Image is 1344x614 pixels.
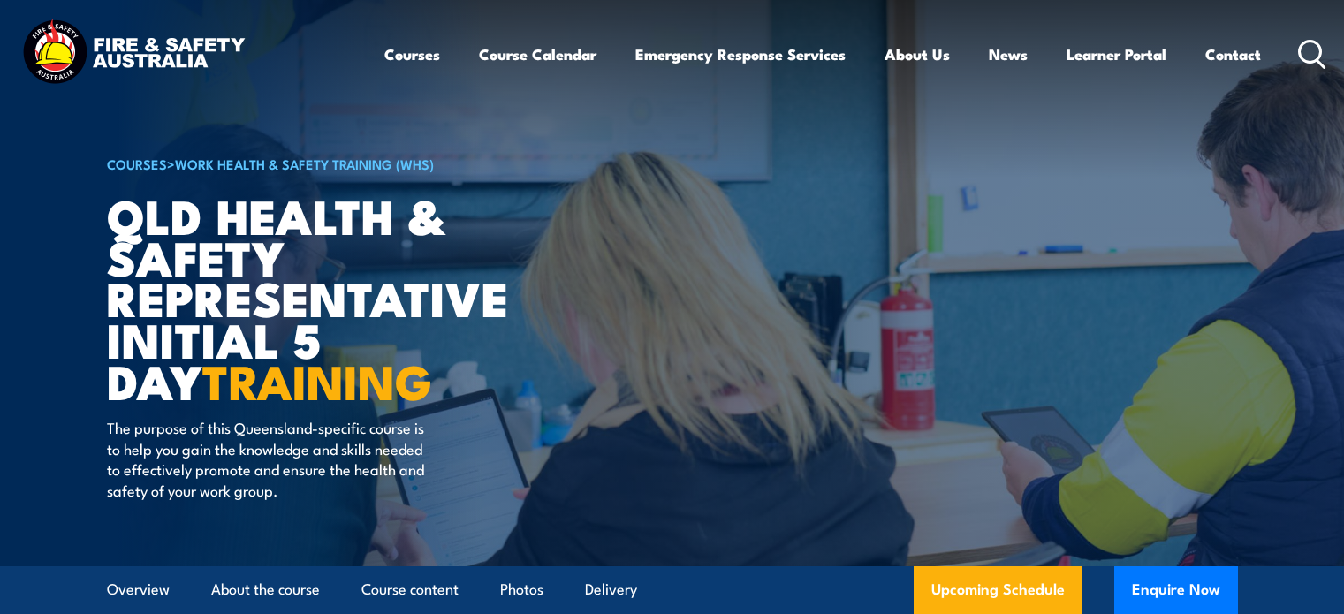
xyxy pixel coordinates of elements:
button: Enquire Now [1114,566,1238,614]
a: Photos [500,566,543,613]
h1: QLD Health & Safety Representative Initial 5 Day [107,194,543,401]
a: Emergency Response Services [635,31,846,78]
a: Course content [361,566,459,613]
a: Delivery [585,566,637,613]
a: Course Calendar [479,31,596,78]
h6: > [107,153,543,174]
a: Overview [107,566,170,613]
strong: TRAINING [202,343,432,416]
a: Courses [384,31,440,78]
a: About the course [211,566,320,613]
a: About Us [885,31,950,78]
a: Upcoming Schedule [914,566,1082,614]
a: Contact [1205,31,1261,78]
a: Learner Portal [1067,31,1166,78]
a: Work Health & Safety Training (WHS) [175,154,434,173]
a: COURSES [107,154,167,173]
a: News [989,31,1028,78]
p: The purpose of this Queensland-specific course is to help you gain the knowledge and skills neede... [107,417,429,500]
